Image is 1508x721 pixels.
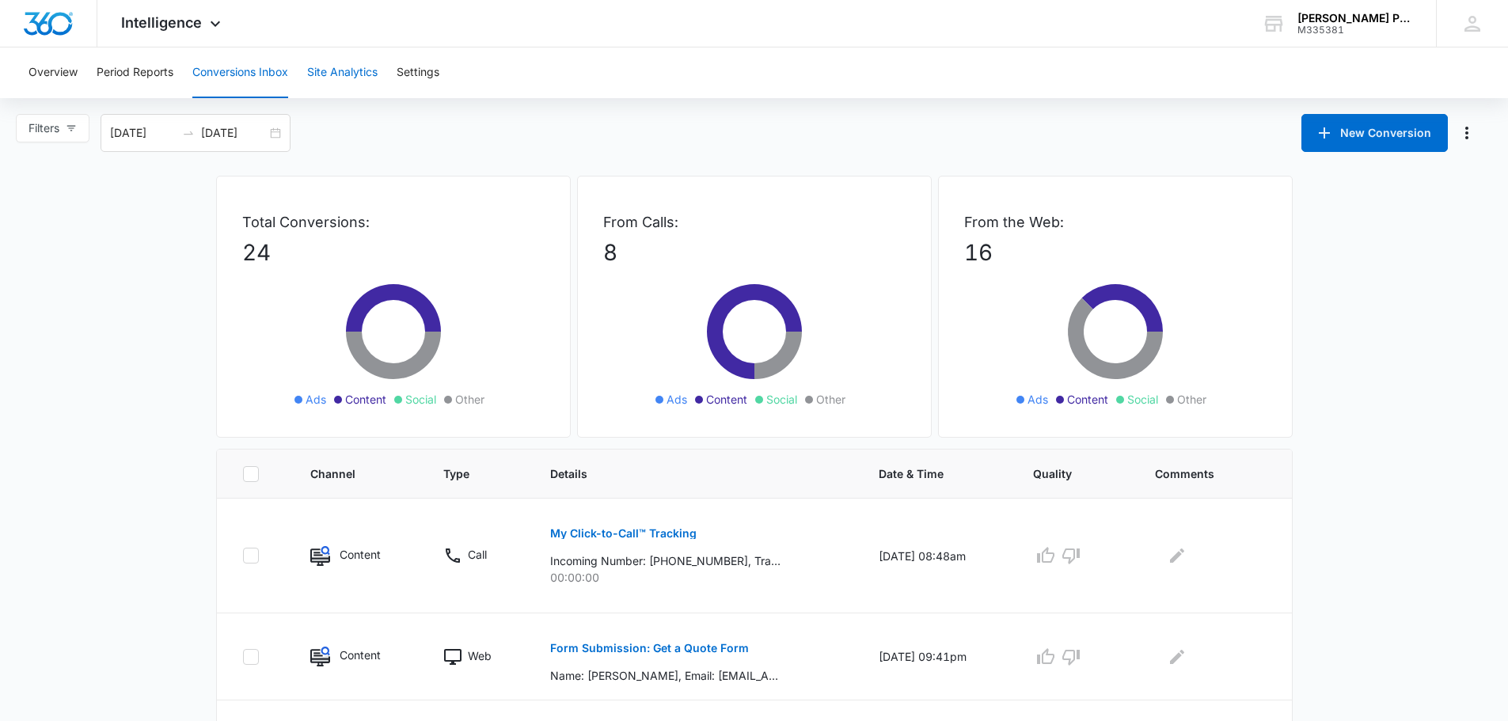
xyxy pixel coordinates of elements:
[1164,543,1190,568] button: Edit Comments
[1033,465,1094,482] span: Quality
[550,667,781,684] p: Name: [PERSON_NAME], Email: [EMAIL_ADDRESS][DOMAIN_NAME], Phone: [PHONE_NUMBER], How can we help?...
[28,120,59,137] span: Filters
[550,552,781,569] p: Incoming Number: [PHONE_NUMBER], Tracking Number: [PHONE_NUMBER], Ring To: [PHONE_NUMBER], Caller...
[345,391,386,408] span: Content
[766,391,797,408] span: Social
[310,465,382,482] span: Channel
[550,643,749,654] p: Form Submission: Get a Quote Form
[1177,391,1206,408] span: Other
[468,647,492,664] p: Web
[1164,644,1190,670] button: Edit Comments
[550,528,697,539] p: My Click-to-Call™ Tracking
[964,211,1267,233] p: From the Web:
[97,47,173,98] button: Period Reports
[182,127,195,139] span: swap-right
[603,211,906,233] p: From Calls:
[306,391,326,408] span: Ads
[307,47,378,98] button: Site Analytics
[192,47,288,98] button: Conversions Inbox
[860,499,1014,613] td: [DATE] 08:48am
[964,236,1267,269] p: 16
[550,569,841,586] p: 00:00:00
[816,391,845,408] span: Other
[455,391,484,408] span: Other
[1297,25,1413,36] div: account id
[468,546,487,563] p: Call
[879,465,972,482] span: Date & Time
[1067,391,1108,408] span: Content
[340,546,381,563] p: Content
[550,514,697,552] button: My Click-to-Call™ Tracking
[550,629,749,667] button: Form Submission: Get a Quote Form
[1454,120,1480,146] button: Manage Numbers
[28,47,78,98] button: Overview
[603,236,906,269] p: 8
[182,127,195,139] span: to
[110,124,176,142] input: Start date
[242,236,545,269] p: 24
[1301,114,1448,152] button: New Conversion
[1127,391,1158,408] span: Social
[242,211,545,233] p: Total Conversions:
[443,465,489,482] span: Type
[121,14,202,31] span: Intelligence
[340,647,381,663] p: Content
[1297,12,1413,25] div: account name
[550,465,818,482] span: Details
[16,114,89,142] button: Filters
[706,391,747,408] span: Content
[1155,465,1243,482] span: Comments
[201,124,267,142] input: End date
[667,391,687,408] span: Ads
[397,47,439,98] button: Settings
[860,613,1014,700] td: [DATE] 09:41pm
[405,391,436,408] span: Social
[1027,391,1048,408] span: Ads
